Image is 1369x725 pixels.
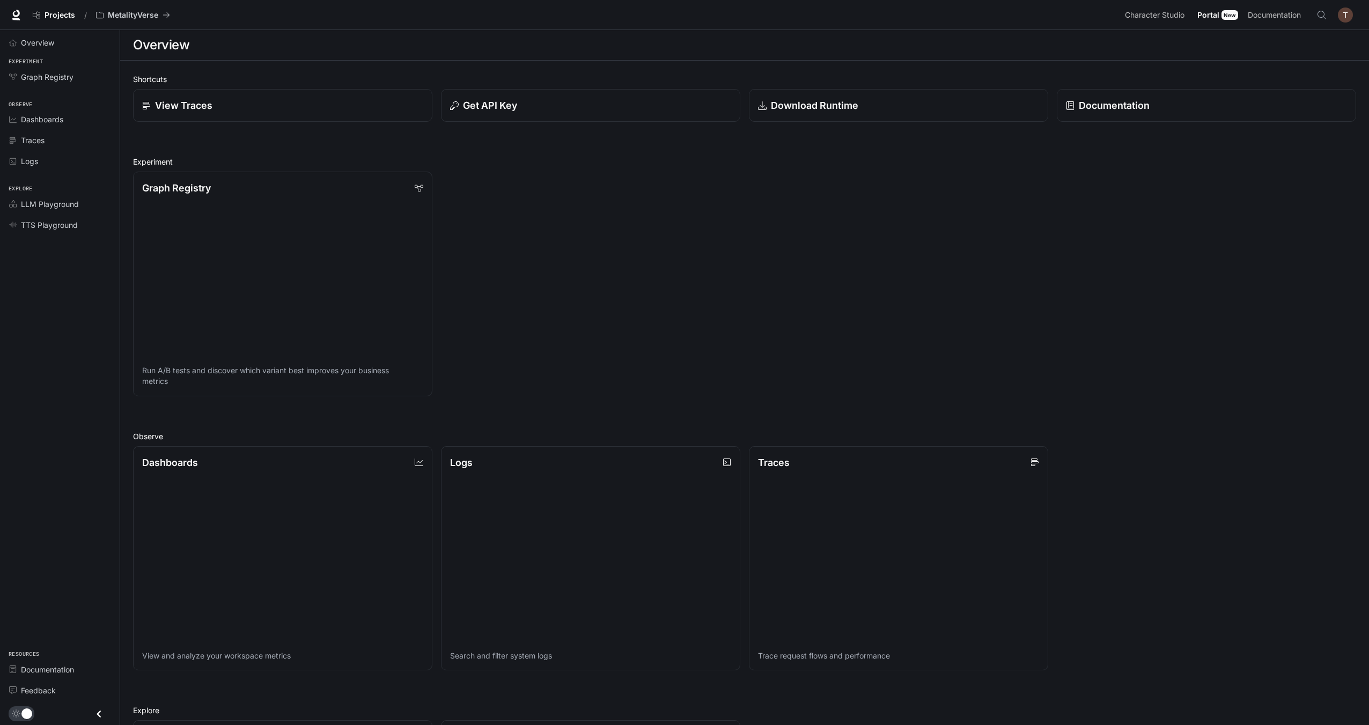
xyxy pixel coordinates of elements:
p: Search and filter system logs [450,650,731,661]
button: Open Command Menu [1311,4,1333,26]
h2: Observe [133,431,1356,442]
p: Run A/B tests and discover which variant best improves your business metrics [142,365,423,387]
span: Documentation [1248,9,1301,22]
p: Logs [450,455,473,470]
button: Get API Key [441,89,740,122]
p: MetalityVerse [108,11,158,20]
a: Logs [4,152,115,171]
p: Download Runtime [771,98,858,113]
a: Character Studio [1121,4,1192,26]
a: Documentation [1243,4,1309,26]
p: Trace request flows and performance [758,650,1039,661]
a: PortalNew [1193,4,1242,26]
a: Traces [4,131,115,150]
a: Documentation [1057,89,1356,122]
h2: Experiment [133,156,1356,167]
span: Logs [21,156,38,167]
img: User avatar [1338,8,1353,23]
span: Portal [1197,9,1219,22]
a: Overview [4,33,115,52]
p: Documentation [1079,98,1150,113]
div: / [80,10,91,21]
h2: Explore [133,705,1356,716]
a: View Traces [133,89,432,122]
a: Download Runtime [749,89,1048,122]
span: LLM Playground [21,198,79,210]
a: Graph RegistryRun A/B tests and discover which variant best improves your business metrics [133,172,432,396]
button: User avatar [1335,4,1356,26]
p: View Traces [155,98,212,113]
span: Overview [21,37,54,48]
a: Graph Registry [4,68,115,86]
span: Projects [45,11,75,20]
h2: Shortcuts [133,73,1356,85]
a: Documentation [4,660,115,679]
button: All workspaces [91,4,175,26]
button: Close drawer [87,703,111,725]
a: Feedback [4,681,115,700]
p: Get API Key [463,98,517,113]
p: View and analyze your workspace metrics [142,650,423,661]
span: Graph Registry [21,71,73,83]
span: Dark mode toggle [21,707,32,719]
a: Go to projects [28,4,80,26]
p: Traces [758,455,790,470]
span: Dashboards [21,114,63,125]
a: TTS Playground [4,216,115,234]
span: Traces [21,135,45,146]
a: LLM Playground [4,195,115,213]
p: Dashboards [142,455,198,470]
p: Graph Registry [142,181,211,195]
h1: Overview [133,34,189,56]
span: Documentation [21,664,74,675]
a: Dashboards [4,110,115,129]
a: DashboardsView and analyze your workspace metrics [133,446,432,671]
a: LogsSearch and filter system logs [441,446,740,671]
a: TracesTrace request flows and performance [749,446,1048,671]
span: Character Studio [1125,9,1184,22]
div: New [1221,10,1238,20]
span: Feedback [21,685,56,696]
span: TTS Playground [21,219,78,231]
